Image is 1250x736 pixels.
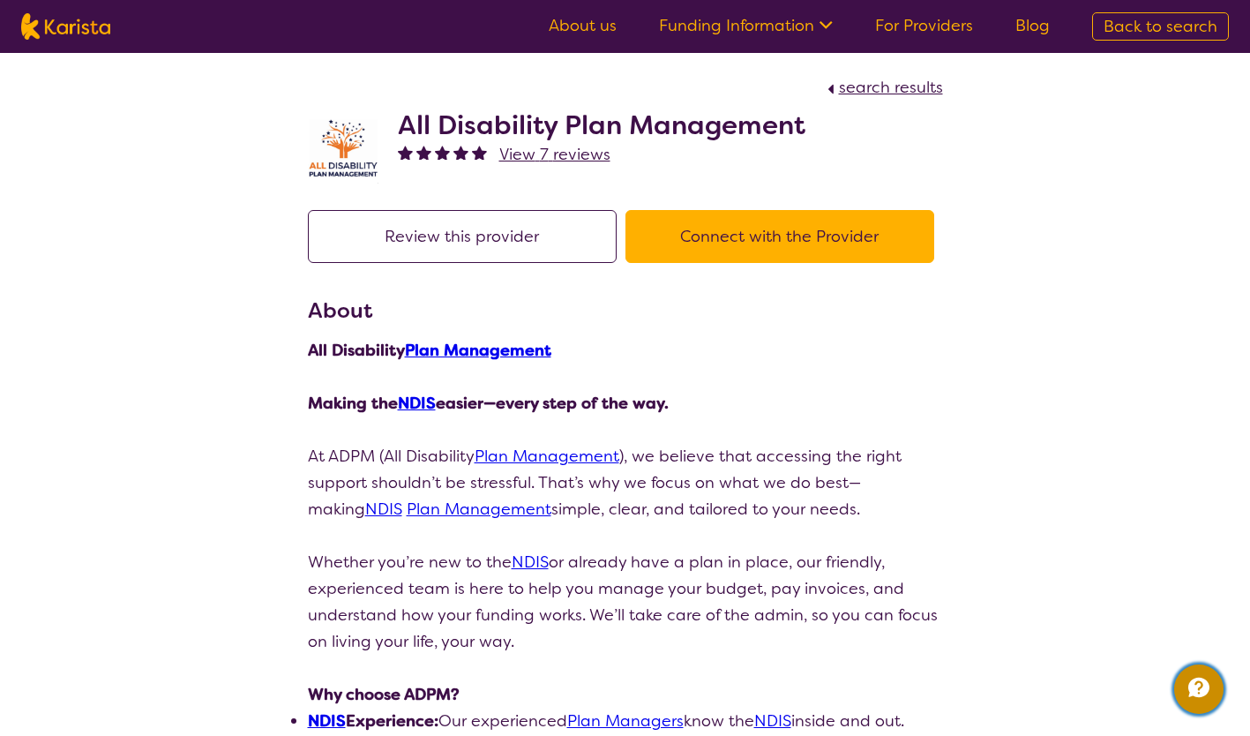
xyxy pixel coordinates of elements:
[549,15,617,36] a: About us
[308,226,625,247] a: Review this provider
[308,340,551,361] strong: All Disability
[512,552,549,573] a: NDIS
[308,295,943,327] h3: About
[567,710,684,732] a: Plan Managers
[308,710,438,732] strong: Experience:
[308,443,943,522] p: At ADPM (All Disability ), we believe that accessing the right support shouldn’t be stressful. Th...
[308,684,460,705] strong: Why choose ADPM?
[308,549,943,655] p: Whether you’re new to the or already have a plan in place, our friendly, experienced team is here...
[398,393,436,414] a: NDIS
[405,340,551,361] a: Plan Management
[435,145,450,160] img: fullstar
[365,499,402,520] a: NDIS
[475,446,619,467] a: Plan Management
[875,15,973,36] a: For Providers
[453,145,468,160] img: fullstar
[823,77,943,98] a: search results
[1015,15,1050,36] a: Blog
[21,13,110,40] img: Karista logo
[472,145,487,160] img: fullstar
[416,145,431,160] img: fullstar
[308,115,378,184] img: at5vqv0lot2lggohlylh.jpg
[308,710,346,732] a: NDIS
[499,144,610,165] span: View 7 reviews
[1104,16,1217,37] span: Back to search
[308,210,617,263] button: Review this provider
[398,145,413,160] img: fullstar
[625,226,943,247] a: Connect with the Provider
[625,210,934,263] button: Connect with the Provider
[1174,665,1224,714] button: Channel Menu
[1092,12,1229,41] a: Back to search
[308,393,669,414] strong: Making the easier—every step of the way.
[499,141,610,168] a: View 7 reviews
[398,109,805,141] h2: All Disability Plan Management
[659,15,833,36] a: Funding Information
[754,710,791,732] a: NDIS
[407,499,551,520] a: Plan Management
[839,77,943,98] span: search results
